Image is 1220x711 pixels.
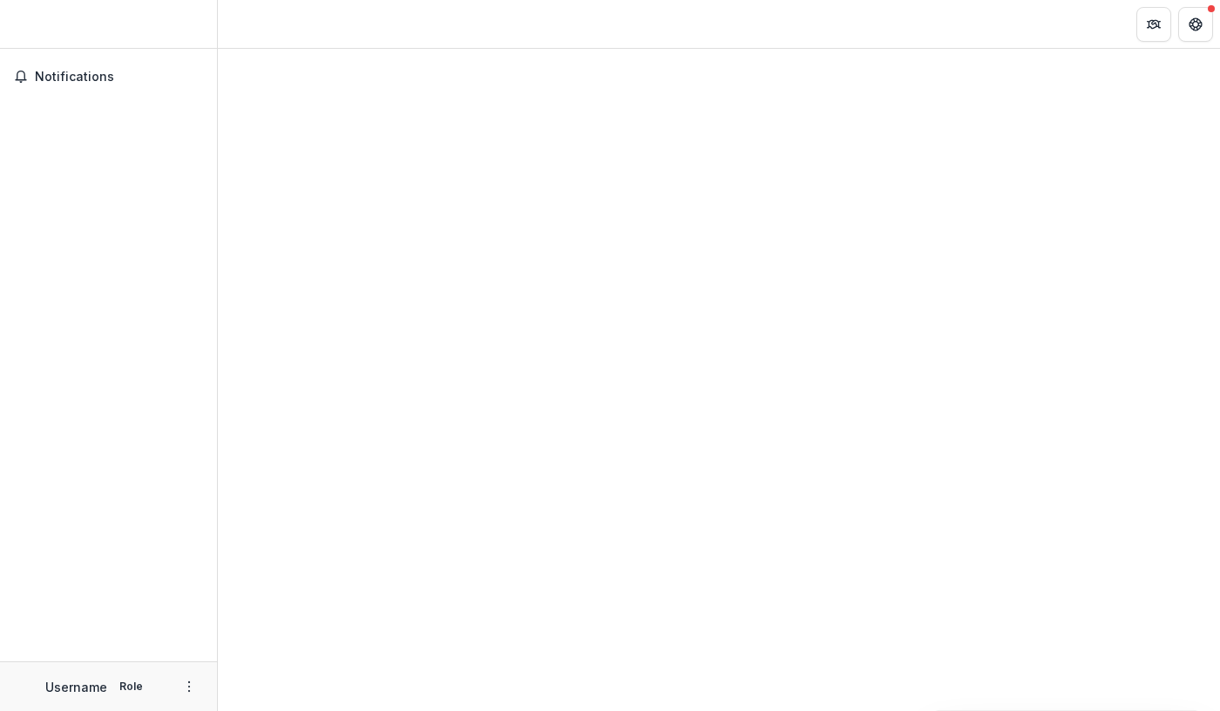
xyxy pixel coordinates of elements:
p: Role [114,679,148,694]
button: Partners [1136,7,1171,42]
button: Notifications [7,63,210,91]
button: Get Help [1178,7,1213,42]
span: Notifications [35,70,203,85]
button: More [179,676,200,697]
p: Username [45,678,107,696]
